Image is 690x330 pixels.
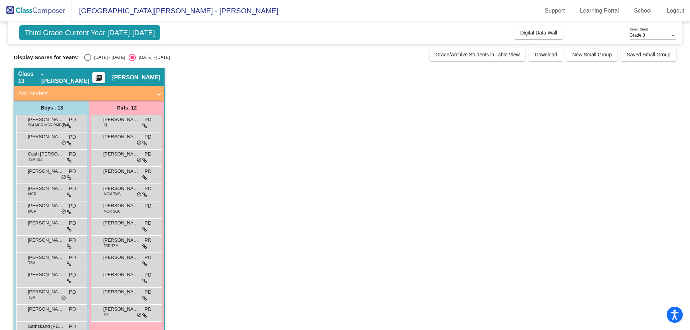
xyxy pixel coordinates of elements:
[137,192,142,197] span: do_not_disturb_alt
[103,191,121,197] span: MCM TWN
[436,52,520,57] span: Grade/Archive Students in Table View
[69,271,76,279] span: PD
[28,288,64,296] span: [PERSON_NAME]
[103,122,108,128] span: SL
[28,271,64,278] span: [PERSON_NAME]
[69,254,76,261] span: PD
[103,288,139,296] span: [PERSON_NAME]
[103,168,139,175] span: [PERSON_NAME]
[28,237,64,244] span: [PERSON_NAME] [PERSON_NAME]
[144,185,151,192] span: PD
[69,150,76,158] span: PD
[103,237,139,244] span: [PERSON_NAME]
[69,202,76,210] span: PD
[28,306,64,313] span: [PERSON_NAME]
[103,150,139,158] span: [PERSON_NAME]
[539,5,571,17] a: Support
[95,74,103,84] mat-icon: picture_as_pdf
[144,202,151,210] span: PD
[28,254,64,261] span: [PERSON_NAME]
[103,209,120,214] span: MCR SGC
[103,312,110,317] span: 504
[103,306,139,313] span: [PERSON_NAME]
[69,168,76,175] span: PD
[566,48,617,61] button: New Small Group
[69,219,76,227] span: PD
[628,5,657,17] a: School
[92,72,105,83] button: Print Students Details
[91,54,125,61] div: [DATE] - [DATE]
[103,219,139,227] span: [PERSON_NAME]
[14,86,164,101] mat-expansion-panel-header: Add Student
[136,54,170,61] div: [DATE] - [DATE]
[627,52,670,57] span: Saved Small Group
[572,52,612,57] span: New Small Group
[574,5,625,17] a: Learning Portal
[621,48,676,61] button: Saved Small Group
[28,191,36,197] span: MCR
[112,74,160,81] span: [PERSON_NAME]
[69,185,76,192] span: PD
[103,133,139,140] span: [PERSON_NAME]
[144,116,151,124] span: PD
[103,185,139,192] span: [PERSON_NAME]
[61,140,66,146] span: do_not_disturb_alt
[69,237,76,244] span: PD
[69,306,76,313] span: PD
[535,52,557,57] span: Download
[514,26,563,39] button: Digital Data Wall
[28,168,64,175] span: [PERSON_NAME]
[137,157,142,163] span: do_not_disturb_alt
[61,209,66,215] span: do_not_disturb_alt
[28,219,64,227] span: [PERSON_NAME]
[28,260,35,266] span: T3M
[28,122,70,128] span: 504 MCR MSR RMP TWN
[18,70,41,85] span: Class 13
[144,133,151,141] span: PD
[84,54,170,61] mat-radio-group: Select an option
[144,271,151,279] span: PD
[28,185,64,192] span: [PERSON_NAME]
[18,89,152,98] mat-panel-title: Add Student
[69,133,76,141] span: PD
[28,295,35,300] span: T3M
[28,209,36,214] span: MCR
[661,5,690,17] a: Logout
[41,70,93,85] span: - [PERSON_NAME]
[144,237,151,244] span: PD
[28,116,64,123] span: [PERSON_NAME]
[28,323,64,330] span: Sathskand [PERSON_NAME]
[14,101,89,115] div: Boys : 13
[103,202,139,209] span: [PERSON_NAME]
[144,254,151,261] span: PD
[61,123,66,129] span: do_not_disturb_alt
[103,243,119,248] span: T3R T3M
[28,202,64,209] span: [PERSON_NAME]
[89,101,164,115] div: Girls: 12
[72,5,279,17] span: [GEOGRAPHIC_DATA][PERSON_NAME] - [PERSON_NAME]
[137,140,142,146] span: do_not_disturb_alt
[144,150,151,158] span: PD
[529,48,563,61] button: Download
[14,54,79,61] span: Display Scores for Years:
[144,219,151,227] span: PD
[630,33,645,38] span: Grade 3
[103,116,139,123] span: [PERSON_NAME]
[61,175,66,180] span: do_not_disturb_alt
[69,288,76,296] span: PD
[430,48,526,61] button: Grade/Archive Students in Table View
[103,271,139,278] span: [PERSON_NAME]
[28,157,42,162] span: T3M SLI
[103,254,139,261] span: [PERSON_NAME]
[137,312,142,318] span: do_not_disturb_alt
[144,168,151,175] span: PD
[28,150,64,158] span: Cash [PERSON_NAME]
[69,116,76,124] span: PD
[19,25,160,40] span: Third Grade Current Year [DATE]-[DATE]
[520,30,557,36] span: Digital Data Wall
[144,306,151,313] span: PD
[61,295,66,301] span: do_not_disturb_alt
[144,288,151,296] span: PD
[28,133,64,140] span: [PERSON_NAME]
